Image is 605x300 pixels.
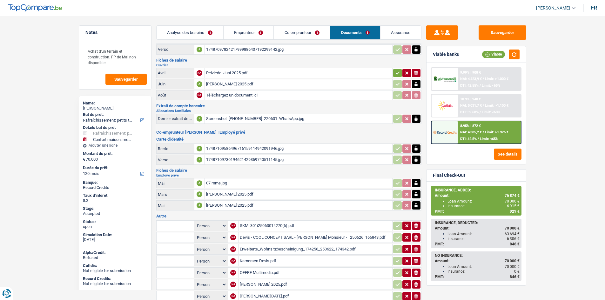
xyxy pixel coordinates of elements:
[433,173,465,178] div: Final Check-Out
[230,282,236,287] div: NA
[482,110,500,114] span: Limit: <60%
[206,201,391,210] div: [PERSON_NAME] 2025.pdf
[83,224,147,229] div: open
[158,82,193,86] div: Juin
[447,237,520,241] div: Insurance:
[158,181,193,186] div: Mai
[206,114,391,123] div: Screenshot_[PHONE_NUMBER]_220631_WhatsApp.jpg
[158,70,193,75] div: Avril
[156,174,421,177] h2: Employé privé
[156,130,421,135] h2: Co-emprunteur [PERSON_NAME] | Employé privé
[505,259,520,263] span: 70 000 €
[230,293,236,299] div: NA
[83,237,147,242] div: [DATE]
[230,235,236,240] div: NA
[591,5,597,11] div: fr
[230,270,236,276] div: NA
[433,126,457,138] img: Record Credits
[482,83,500,88] span: Limit: <65%
[83,185,147,190] div: Record Credits
[447,232,520,236] div: Loan Amount:
[494,149,521,160] button: See details
[197,191,202,197] div: A
[158,47,193,52] div: Verso
[460,97,481,101] div: 10.9% | 940 €
[158,93,193,97] div: Août
[433,76,457,83] img: AlphaCredit
[435,242,520,246] div: PMT:
[230,223,236,229] div: NA
[83,250,147,255] div: AlphaCredit:
[8,4,62,12] img: TopCompare Logo
[485,77,508,81] span: Limit: >1.000 €
[83,211,147,216] div: Accepted
[433,100,457,111] img: Cofidis
[83,268,147,273] div: Not eligible for submission
[83,193,147,198] div: Taux d'intérêt:
[480,83,481,88] span: /
[480,137,498,141] span: Limit: <65%
[240,244,391,254] div: Erweiterte_Wohnsitzbescheinigung_174256_250622_174342.pdf
[485,130,508,134] span: Limit: >1.926 €
[433,52,459,57] div: Viable banks
[240,256,391,266] div: Kameraen Devis.pdf
[206,178,391,188] div: 07 mme.jpg
[510,275,520,279] span: 846 €
[460,70,481,75] div: 9.99% | 908 €
[158,157,193,162] div: Verso
[105,74,147,85] button: Sauvegarder
[158,192,193,197] div: Mars
[158,146,193,151] div: Recto
[158,116,193,121] div: Dernier extrait de compte pour vos allocations familiales
[274,26,330,39] a: Co-emprunteur
[156,109,421,113] h2: Allocations familiales
[206,45,391,54] div: 17487097824217999886407192299142.jpg
[206,155,391,164] div: 17487109730194621429359740511145.jpg
[435,188,520,192] div: INSURANCE, ADDED:
[83,276,147,281] div: Record Credits:
[505,226,520,230] span: 70 000 €
[83,180,147,185] div: Banque:
[505,199,520,203] span: 70 000 €
[435,259,520,263] div: Amount:
[197,146,202,151] div: A
[240,221,391,230] div: SKM_301i25063014270(6).pdf
[240,233,391,242] div: Devis - COOL CONCEPT SARL - [PERSON_NAME] Monsieur - _250626_165843.pdf
[505,232,520,236] span: 63 694 €
[197,92,202,98] div: NA
[531,3,575,13] a: [PERSON_NAME]
[460,130,482,134] span: NAI: 4 385,2 €
[479,25,526,40] button: Sauvegarder
[83,263,147,268] div: Cofidis:
[447,264,520,269] div: Loan Amount:
[478,137,479,141] span: /
[230,258,236,264] div: NA
[483,130,484,134] span: /
[156,137,421,141] h3: Carte d'identité
[206,144,391,153] div: 17487109586496716159114942091946.jpg
[157,26,223,39] a: Analyse des besoins
[83,255,147,260] div: Refused
[83,143,147,148] div: Ajouter une ligne
[460,124,481,128] div: 8.95% | 872 €
[83,112,146,117] label: But du prêt:
[197,203,202,208] div: A
[447,269,520,274] div: Insurance:
[505,193,520,198] span: 76 874 €
[536,5,570,11] span: [PERSON_NAME]
[83,151,146,156] label: Montant du prêt:
[460,137,477,141] span: DTI: 42.5%
[197,157,202,163] div: A
[460,77,482,81] span: NAI: 4 423,9 €
[435,253,520,258] div: NO INSURANCE:
[83,157,85,162] span: €
[206,190,391,199] div: [PERSON_NAME] 2025.pdf
[482,51,505,58] div: Viable
[156,104,421,108] h3: Extrait de compte bancaire
[460,110,479,114] span: DTI: 39.68%
[510,242,520,246] span: 846 €
[197,180,202,186] div: A
[435,193,520,198] div: Amount:
[156,214,421,218] h3: Autre
[480,110,481,114] span: /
